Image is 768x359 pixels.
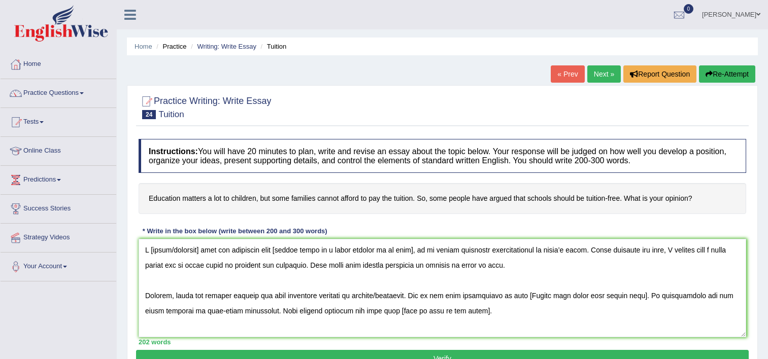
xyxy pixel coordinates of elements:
[139,183,746,214] h4: Education matters a lot to children, but some families cannot afford to pay the tuition. So, some...
[135,43,152,50] a: Home
[139,337,746,347] div: 202 words
[1,79,116,104] a: Practice Questions
[1,166,116,191] a: Predictions
[258,42,287,51] li: Tuition
[1,137,116,162] a: Online Class
[149,147,198,156] b: Instructions:
[1,195,116,220] a: Success Stories
[1,224,116,249] a: Strategy Videos
[551,65,584,83] a: « Prev
[587,65,621,83] a: Next »
[197,43,256,50] a: Writing: Write Essay
[699,65,755,83] button: Re-Attempt
[158,110,184,119] small: Tuition
[139,139,746,173] h4: You will have 20 minutes to plan, write and revise an essay about the topic below. Your response ...
[684,4,694,14] span: 0
[142,110,156,119] span: 24
[1,50,116,76] a: Home
[623,65,696,83] button: Report Question
[1,108,116,133] a: Tests
[1,253,116,278] a: Your Account
[154,42,186,51] li: Practice
[139,227,331,236] div: * Write in the box below (write between 200 and 300 words)
[139,94,271,119] h2: Practice Writing: Write Essay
